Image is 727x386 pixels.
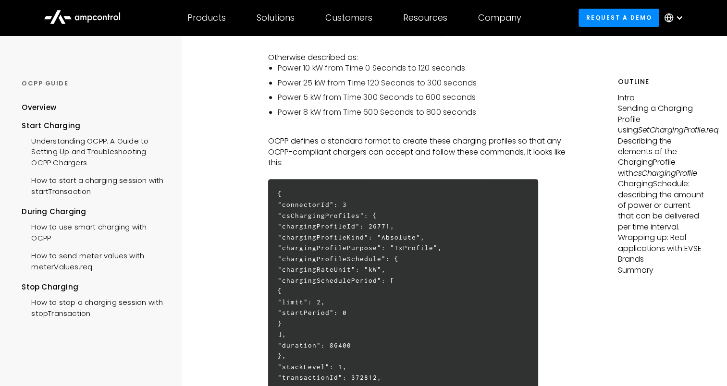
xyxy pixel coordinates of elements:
[187,12,226,23] div: Products
[478,12,521,23] div: Company
[22,217,167,246] a: How to use smart charging with OCPP
[22,102,56,120] a: Overview
[22,282,167,292] div: Stop Charging
[22,292,167,321] a: How to stop a charging session with stopTransaction
[325,12,372,23] div: Customers
[618,103,705,135] p: Sending a Charging Profile using
[618,179,705,232] p: ChargingSchedule: describing the amount of power or current that can be delivered per time interval.
[633,168,697,179] em: csChargingProfile
[618,136,705,179] p: Describing the elements of the ChargingProfile with
[618,77,705,87] h5: Outline
[579,9,659,26] a: Request a demo
[22,170,167,199] a: How to start a charging session with startTransaction
[403,12,447,23] div: Resources
[268,41,568,52] p: ‍
[22,102,56,113] div: Overview
[268,125,568,136] p: ‍
[268,136,568,168] p: OCPP defines a standard format to create these charging profiles so that any OCPP-compliant charg...
[278,78,568,88] li: Power 25 kW from Time 120 Seconds to 300 seconds
[22,121,167,131] div: Start Charging
[638,124,718,135] em: SetChargingProfile.req
[278,63,568,73] li: Power 10 kW from Time 0 Seconds to 120 seconds
[22,79,167,88] div: OCPP GUIDE
[22,131,167,170] a: Understanding OCPP: A Guide to Setting Up and Troubleshooting OCPP Chargers
[268,169,568,179] p: ‍
[618,93,705,103] p: Intro
[278,107,568,118] li: Power 8 kW from Time 600 Seconds to 800 seconds
[618,232,705,265] p: Wrapping up: Real applications with EVSE Brands
[268,52,568,63] p: Otherwise described as:
[22,206,167,217] div: During Charging
[22,246,167,275] a: How to send meter values with meterValues.req
[618,265,705,276] p: Summary
[278,92,568,103] li: Power 5 kW from Time 300 Seconds to 600 seconds
[257,12,295,23] div: Solutions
